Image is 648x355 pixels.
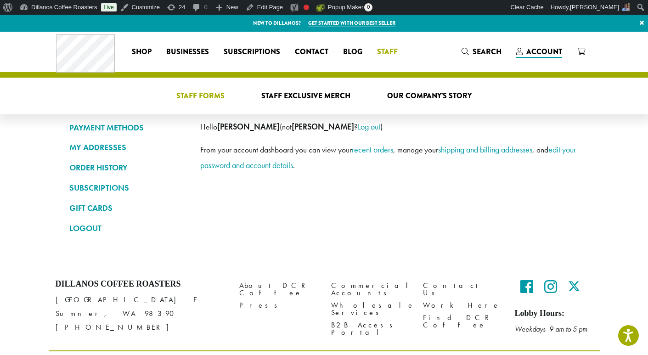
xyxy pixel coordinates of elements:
[454,44,509,59] a: Search
[515,309,593,319] h5: Lobby Hours:
[217,122,280,132] strong: [PERSON_NAME]
[69,120,186,135] a: PAYMENT METHODS
[166,46,209,58] span: Businesses
[370,45,405,59] a: Staff
[331,279,409,299] a: Commercial Accounts
[261,90,350,102] span: Staff Exclusive Merch
[570,4,619,11] span: [PERSON_NAME]
[438,144,532,155] a: shipping and billing addresses
[526,46,562,57] span: Account
[69,140,186,155] a: MY ADDRESSES
[200,100,579,116] h2: My account
[636,15,648,31] a: ×
[69,100,186,243] nav: Account pages
[331,319,409,339] a: B2B Access Portal
[56,279,225,289] h4: Dillanos Coffee Roasters
[200,142,579,173] p: From your account dashboard you can view your , manage your , and .
[69,220,186,236] a: LOGOUT
[423,312,501,332] a: Find DCR Coffee
[473,46,501,57] span: Search
[308,19,395,27] a: Get started with our best seller
[343,46,362,58] span: Blog
[423,299,501,312] a: Work Here
[304,5,309,10] div: Focus keyphrase not set
[69,200,186,216] a: GIFT CARDS
[69,180,186,196] a: SUBSCRIPTIONS
[515,324,587,334] em: Weekdays 9 am to 5 pm
[176,90,225,102] span: Staff Forms
[377,46,398,58] span: Staff
[200,144,576,170] a: edit your password and account details
[132,46,152,58] span: Shop
[292,122,354,132] strong: [PERSON_NAME]
[56,293,225,334] p: [GEOGRAPHIC_DATA] E Sumner, WA 98390 [PHONE_NUMBER]
[364,3,372,11] span: 0
[200,119,579,135] p: Hello (not ? )
[387,90,472,102] span: Our Company’s Story
[239,279,317,299] a: About DCR Coffee
[295,46,328,58] span: Contact
[239,299,317,312] a: Press
[423,279,501,299] a: Contact Us
[69,160,186,175] a: ORDER HISTORY
[224,46,280,58] span: Subscriptions
[101,3,117,11] a: Live
[358,121,380,132] a: Log out
[331,299,409,319] a: Wholesale Services
[124,45,159,59] a: Shop
[352,144,393,155] a: recent orders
